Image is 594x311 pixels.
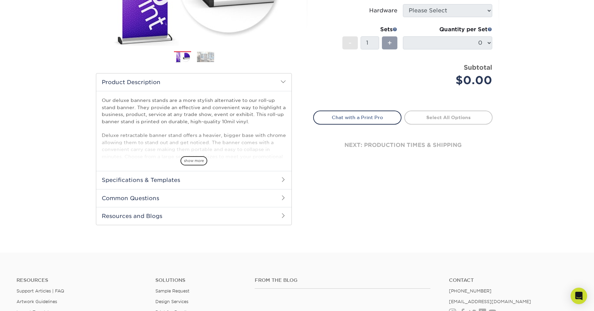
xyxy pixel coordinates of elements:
a: [EMAIL_ADDRESS][DOMAIN_NAME] [449,299,531,304]
h2: Product Description [96,73,291,91]
a: [PHONE_NUMBER] [449,288,492,293]
div: Quantity per Set [403,25,492,34]
a: Support Articles | FAQ [16,288,64,293]
div: next: production times & shipping [313,125,493,166]
img: Banner Stands 01 [174,51,191,64]
h4: Solutions [155,277,244,283]
a: Select All Options [404,111,493,124]
a: Artwork Guidelines [16,299,57,304]
span: - [349,38,352,48]
h4: Resources [16,277,145,283]
div: $0.00 [408,72,492,89]
a: Contact [449,277,577,283]
h4: From the Blog [255,277,431,283]
div: Hardware [369,7,397,15]
h2: Resources and Blogs [96,207,291,225]
div: Open Intercom Messenger [571,288,587,304]
span: + [387,38,392,48]
img: Banner Stands 02 [197,51,214,62]
p: Our deluxe banners stands are a more stylish alternative to our roll-up stand banner. They provid... [102,97,286,167]
strong: Subtotal [464,64,492,71]
span: show more [180,156,207,165]
a: Chat with a Print Pro [313,111,401,124]
a: Sample Request [155,288,189,293]
h2: Specifications & Templates [96,171,291,189]
h2: Common Questions [96,189,291,207]
a: Design Services [155,299,188,304]
div: Sets [342,25,397,34]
